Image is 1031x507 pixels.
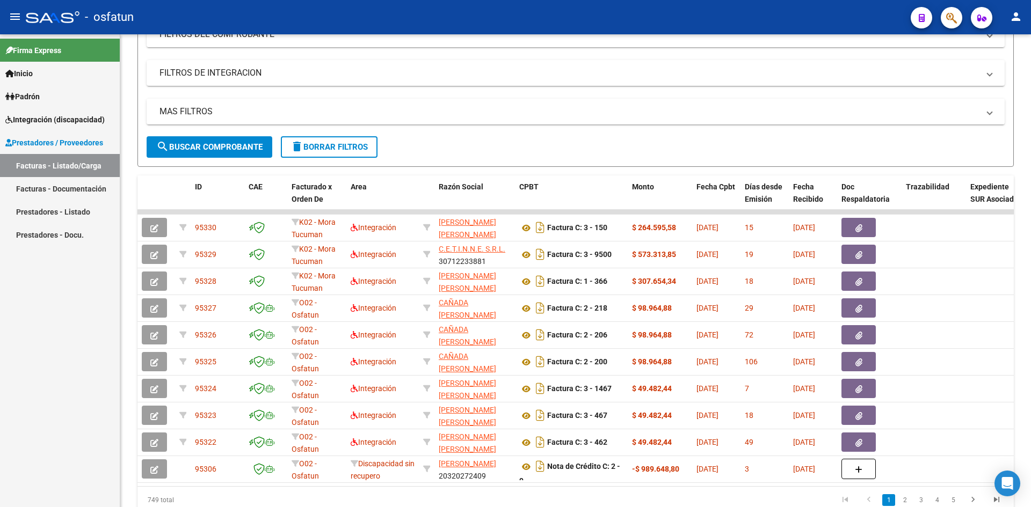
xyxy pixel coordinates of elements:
[292,432,319,466] span: O02 - Osfatun Propio
[439,379,496,400] span: [PERSON_NAME] [PERSON_NAME]
[533,433,547,451] i: Descargar documento
[632,304,672,312] strong: $ 98.964,88
[292,406,319,439] span: O02 - Osfatun Propio
[351,357,396,366] span: Integración
[351,384,396,393] span: Integración
[859,494,879,506] a: go to previous page
[547,385,612,393] strong: Factura C: 3 - 1467
[745,277,753,285] span: 18
[292,245,336,266] span: K02 - Mora Tucuman
[793,250,815,259] span: [DATE]
[793,411,815,420] span: [DATE]
[287,175,346,223] datatable-header-cell: Facturado x Orden De
[914,494,927,506] a: 3
[147,99,1005,124] mat-expansion-panel-header: MAS FILTROS
[195,384,216,393] span: 95324
[195,277,216,285] span: 95328
[533,458,547,475] i: Descargar documento
[195,304,216,312] span: 95327
[745,223,753,232] span: 15
[191,175,244,223] datatable-header-cell: ID
[793,182,823,203] span: Fecha Recibido
[793,304,815,312] span: [DATE]
[793,223,815,232] span: [DATE]
[745,304,753,312] span: 29
[533,246,547,263] i: Descargar documento
[292,218,336,239] span: K02 - Mora Tucuman
[837,175,902,223] datatable-header-cell: Doc Respaldatoria
[533,407,547,424] i: Descargar documento
[547,331,607,340] strong: Factura C: 2 - 206
[195,438,216,446] span: 95322
[533,380,547,397] i: Descargar documento
[519,462,620,486] strong: Nota de Crédito C: 2 - 9
[632,465,679,473] strong: -$ 989.648,80
[519,182,539,191] span: CPBT
[793,384,815,393] span: [DATE]
[346,175,419,223] datatable-header-cell: Area
[533,219,547,236] i: Descargar documento
[963,494,983,506] a: go to next page
[793,465,815,473] span: [DATE]
[5,137,103,149] span: Prestadores / Proveedores
[439,458,511,480] div: 20320272409
[841,182,890,203] span: Doc Respaldatoria
[1010,10,1022,23] mat-icon: person
[351,438,396,446] span: Integración
[966,175,1025,223] datatable-header-cell: Expediente SUR Asociado
[628,175,692,223] datatable-header-cell: Monto
[632,384,672,393] strong: $ 49.482,44
[292,459,319,493] span: O02 - Osfatun Propio
[696,411,718,420] span: [DATE]
[740,175,789,223] datatable-header-cell: Días desde Emisión
[745,182,782,203] span: Días desde Emisión
[156,140,169,153] mat-icon: search
[292,352,319,385] span: O02 - Osfatun Propio
[696,384,718,393] span: [DATE]
[533,353,547,370] i: Descargar documento
[696,330,718,339] span: [DATE]
[547,412,607,420] strong: Factura C: 3 - 467
[439,216,511,239] div: 23298770369
[439,350,511,373] div: 23342319599
[244,175,287,223] datatable-header-cell: CAE
[547,358,607,366] strong: Factura C: 2 - 200
[547,438,607,447] strong: Factura C: 3 - 462
[696,223,718,232] span: [DATE]
[351,223,396,232] span: Integración
[159,106,979,117] mat-panel-title: MAS FILTROS
[5,68,33,79] span: Inicio
[351,330,396,339] span: Integración
[745,330,753,339] span: 72
[292,182,332,203] span: Facturado x Orden De
[85,5,134,29] span: - osfatun
[632,250,676,259] strong: $ 573.313,85
[547,304,607,313] strong: Factura C: 2 - 218
[439,404,511,427] div: 27332019649
[789,175,837,223] datatable-header-cell: Fecha Recibido
[515,175,628,223] datatable-header-cell: CPBT
[902,175,966,223] datatable-header-cell: Trazabilidad
[745,250,753,259] span: 19
[281,136,377,158] button: Borrar Filtros
[931,494,943,506] a: 4
[696,357,718,366] span: [DATE]
[351,459,415,480] span: Discapacidad sin recupero
[970,182,1018,203] span: Expediente SUR Asociado
[632,330,672,339] strong: $ 98.964,88
[745,384,749,393] span: 7
[835,494,855,506] a: go to first page
[439,245,505,253] span: C.E.T.I.N.N.E. S.R.L.
[632,182,654,191] span: Monto
[292,298,319,332] span: O02 - Osfatun Propio
[439,459,496,468] span: [PERSON_NAME]
[994,471,1020,496] div: Open Intercom Messenger
[195,223,216,232] span: 95330
[793,357,815,366] span: [DATE]
[291,140,303,153] mat-icon: delete
[547,251,612,259] strong: Factura C: 3 - 9500
[351,277,396,285] span: Integración
[5,114,105,126] span: Integración (discapacidad)
[156,142,263,152] span: Buscar Comprobante
[292,271,336,292] span: K02 - Mora Tucuman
